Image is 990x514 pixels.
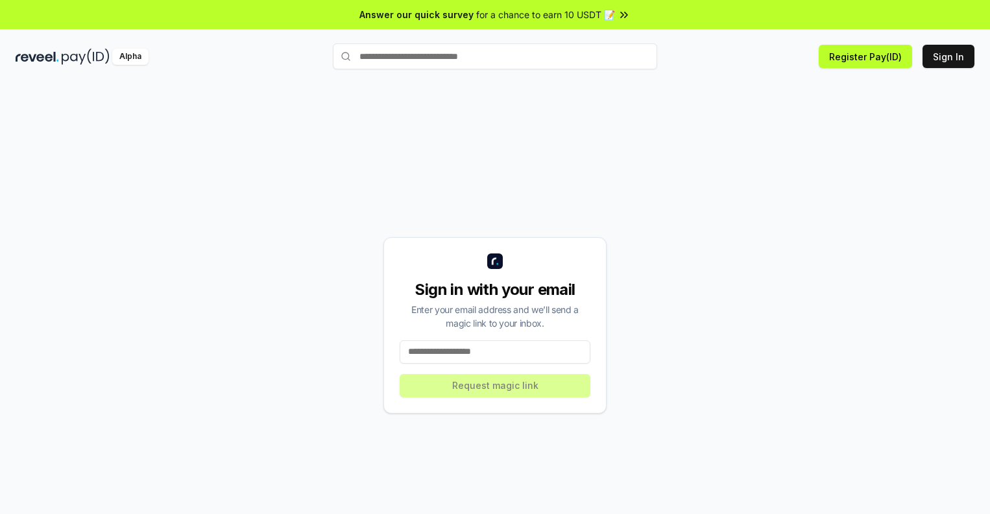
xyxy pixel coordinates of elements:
div: Sign in with your email [400,279,590,300]
img: logo_small [487,253,503,269]
div: Alpha [112,49,149,65]
span: for a chance to earn 10 USDT 📝 [476,8,615,21]
span: Answer our quick survey [359,8,474,21]
button: Register Pay(ID) [819,45,912,68]
img: reveel_dark [16,49,59,65]
button: Sign In [923,45,974,68]
img: pay_id [62,49,110,65]
div: Enter your email address and we’ll send a magic link to your inbox. [400,303,590,330]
